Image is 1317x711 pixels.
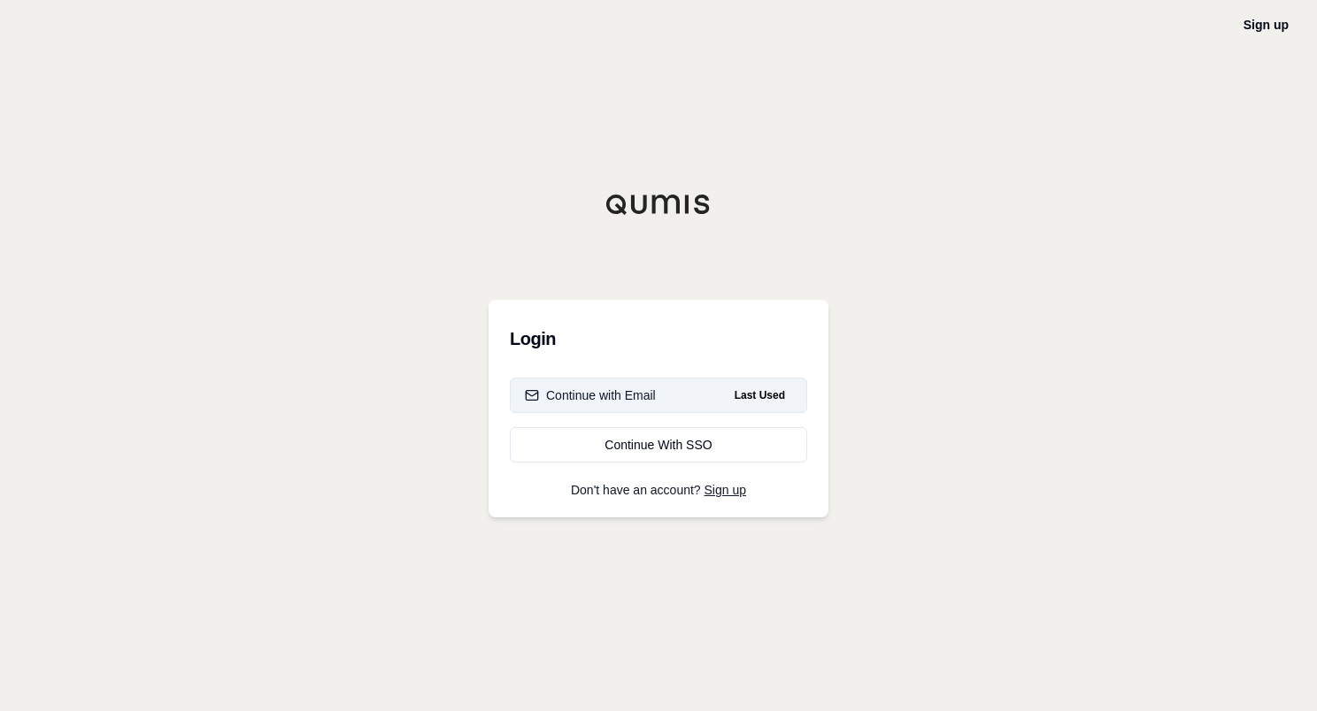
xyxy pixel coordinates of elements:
span: Last Used [728,385,792,406]
button: Continue with EmailLast Used [510,378,807,413]
a: Continue With SSO [510,427,807,463]
a: Sign up [705,483,746,497]
p: Don't have an account? [510,484,807,496]
img: Qumis [605,194,712,215]
a: Sign up [1244,18,1289,32]
div: Continue With SSO [525,436,792,454]
div: Continue with Email [525,386,656,404]
h3: Login [510,321,807,356]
